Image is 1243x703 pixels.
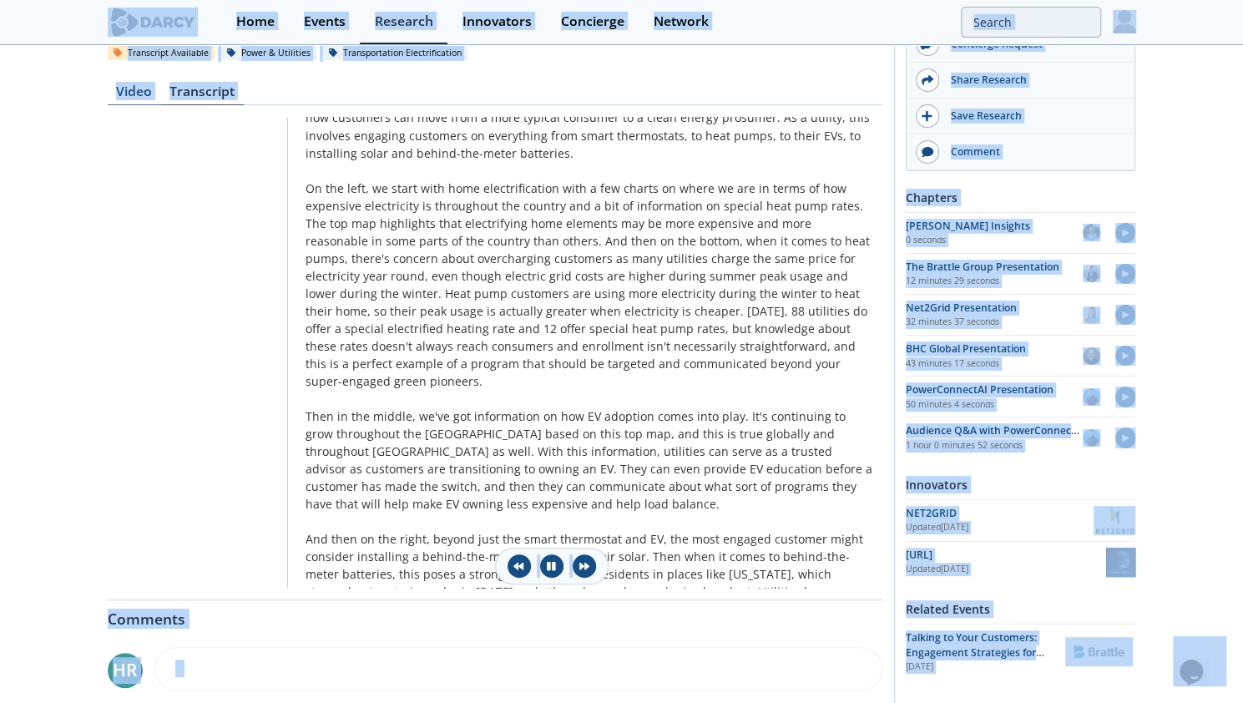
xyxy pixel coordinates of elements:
[1083,306,1100,324] img: 8nc8IWNxTTajwnz6EI9K
[654,15,709,28] div: Network
[108,85,161,105] div: Video
[906,234,1083,247] p: 0 seconds
[906,563,1106,576] div: Updated [DATE]
[1113,10,1136,33] img: Profile
[1083,388,1100,406] img: dfc920d1-42f7-40b6-8633-bec6bb22c81a
[108,600,882,627] div: Comments
[1065,637,1133,666] img: The Brattle Group
[939,109,1126,124] div: Save Research
[906,548,1135,577] a: [URL] Updated[DATE] POWERCONNECT.AI
[906,660,1054,674] div: [DATE]
[306,215,811,248] span: The top map highlights that electrifying home elements may be more expensive and more reasonable ...
[906,439,1083,453] p: 1 hour 0 minutes 52 seconds
[906,219,1083,234] div: [PERSON_NAME] Insights
[1115,346,1136,367] img: play-chapters.svg
[108,8,199,37] img: logo-wide.svg
[306,407,846,458] span: It's continuing to grow throughout the [GEOGRAPHIC_DATA] based on this top map, and this is true ...
[1106,548,1135,577] img: POWERCONNECT.AI
[221,46,317,61] div: Power & Utilities
[906,316,1083,329] p: 32 minutes 37 seconds
[906,594,1135,624] div: Related Events
[906,470,1135,499] div: Innovators
[1115,223,1136,244] img: play-chapters.svg
[323,46,468,61] div: Transportation Electrification
[161,85,244,105] div: Transcript
[906,341,1083,357] div: BHC Global Presentation
[1083,265,1100,282] img: 781a77fd-97c1-4638-8676-fd926472e219
[304,15,346,28] div: Events
[108,46,215,61] div: Transcript Available
[939,73,1126,88] div: Share Research
[939,144,1126,159] div: Comment
[306,232,870,301] span: And then on the bottom, when it comes to heat pumps, there's concern about overcharging customers...
[1115,305,1136,326] img: play-chapters.svg
[906,506,1094,521] div: NET2GRID
[306,548,850,599] span: Then when it comes to behind-the-meter batteries, this poses a strong opportunity for residents i...
[906,357,1083,371] p: 43 minutes 17 seconds
[1094,506,1135,535] img: NET2GRID
[236,15,275,28] div: Home
[306,109,870,160] span: As a utility, this involves engaging customers on everything from smart thermostats, to heat pump...
[906,630,1135,675] a: Talking to Your Customers: Engagement Strategies for Utilities [DATE] The Brattle Group
[906,183,1135,212] div: Chapters
[906,382,1083,397] div: PowerConnectAI Presentation
[906,548,1106,563] div: [URL]
[1173,636,1226,686] iframe: chat widget
[1115,427,1136,448] img: play-chapters.svg
[306,443,832,476] span: With this information, utilities can serve as a trusted advisor as customers are transitioning to...
[306,285,860,318] span: Heat pump customers are using more electricity during the winter to heat their home, so their pea...
[375,15,433,28] div: Research
[306,92,847,125] span: The next slide highlights how utilities can find opportunities for their customers, and it goes i...
[306,460,872,511] span: They can even provide EV education before a customer has made the switch, and then they can commu...
[906,423,1083,438] div: Audience Q&A with PowerConnect AI and Net2Grid
[906,398,1083,412] p: 50 minutes 4 seconds
[906,301,1083,316] div: Net2Grid Presentation
[906,630,1044,675] span: Talking to Your Customers: Engagement Strategies for Utilities
[306,180,863,213] span: On the left, we start with home electrification with a few charts on where we are in terms of how...
[561,15,624,28] div: Concierge
[906,521,1094,534] div: Updated [DATE]
[108,653,143,688] div: HR
[306,407,749,423] span: Then in the middle, we've got information on how EV adoption comes into play.
[1083,224,1100,241] img: 48b9ed74-1113-426d-8bd2-6cc133422703
[906,506,1135,535] a: NET2GRID Updated[DATE] NET2GRID
[1083,347,1100,365] img: cd884ba0-b05e-413f-b576-e87a31efdc55
[306,530,863,564] span: And then on the right, beyond just the smart thermostat and EV, the most engaged customer might c...
[961,7,1101,38] input: Advanced Search
[462,15,532,28] div: Innovators
[1115,387,1136,407] img: play-chapters.svg
[1115,264,1136,285] img: play-chapters.svg
[1083,429,1100,447] img: dfc920d1-42f7-40b6-8633-bec6bb22c81a
[906,275,1083,288] p: 12 minutes 29 seconds
[306,302,867,388] span: [DATE], 88 utilities do offer a special electrified heating rate and 12 offer special heat pump r...
[906,260,1083,275] div: The Brattle Group Presentation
